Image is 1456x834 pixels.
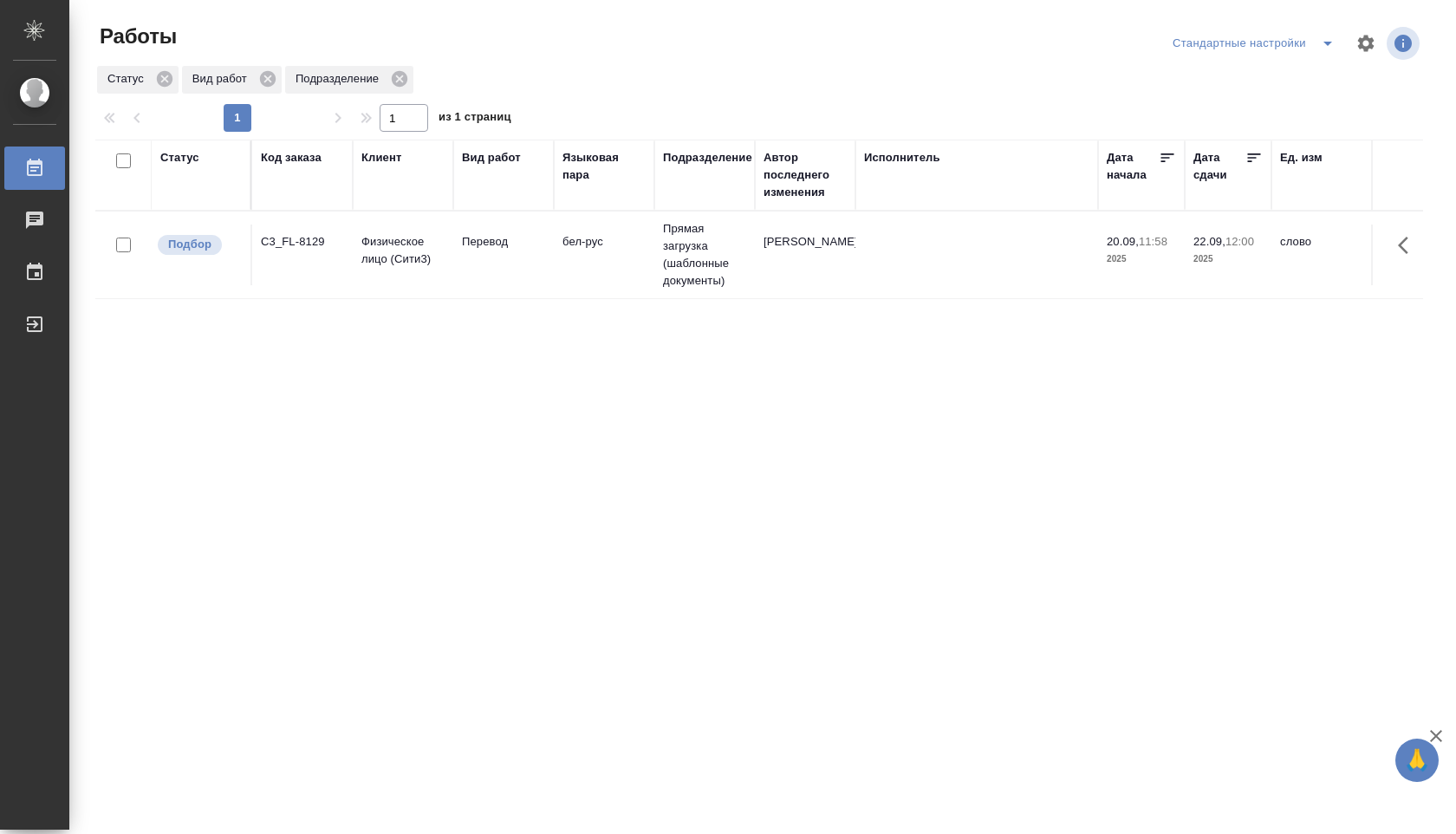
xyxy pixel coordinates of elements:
span: Посмотреть информацию [1387,27,1423,60]
div: Статус [97,66,179,94]
p: 2025 [1107,251,1176,268]
div: Автор последнего изменения [764,149,847,201]
button: Здесь прячутся важные кнопки [1388,225,1429,266]
div: split button [1168,29,1345,57]
div: C3_FL-8129 [261,233,344,251]
div: Вид работ [462,149,521,166]
td: бел-рус [554,225,654,285]
td: Прямая загрузка (шаблонные документы) [654,212,755,298]
div: Подразделение [663,149,752,166]
p: Подбор [168,236,211,253]
span: Работы [95,23,177,50]
div: Ед. изм [1280,149,1323,166]
div: Языковая пара [562,149,646,184]
button: 🙏 [1395,739,1439,782]
p: 12:00 [1225,235,1254,248]
p: Подразделение [296,70,385,88]
div: Дата сдачи [1193,149,1245,184]
div: Клиент [361,149,401,166]
p: 11:58 [1139,235,1167,248]
p: Перевод [462,233,545,251]
p: Статус [107,70,150,88]
div: Можно подбирать исполнителей [156,233,242,257]
p: 22.09, [1193,235,1225,248]
div: Код заказа [261,149,322,166]
span: 🙏 [1402,742,1432,779]
div: Исполнитель [864,149,940,166]
div: Вид работ [182,66,282,94]
div: Статус [160,149,199,166]
p: 20.09, [1107,235,1139,248]
td: [PERSON_NAME] [755,225,855,285]
p: Вид работ [192,70,253,88]
p: 2025 [1193,251,1263,268]
span: Настроить таблицу [1345,23,1387,64]
td: слово [1271,225,1372,285]
p: Физическое лицо (Сити3) [361,233,445,268]
div: Подразделение [285,66,413,94]
span: из 1 страниц [439,107,511,132]
div: Дата начала [1107,149,1159,184]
